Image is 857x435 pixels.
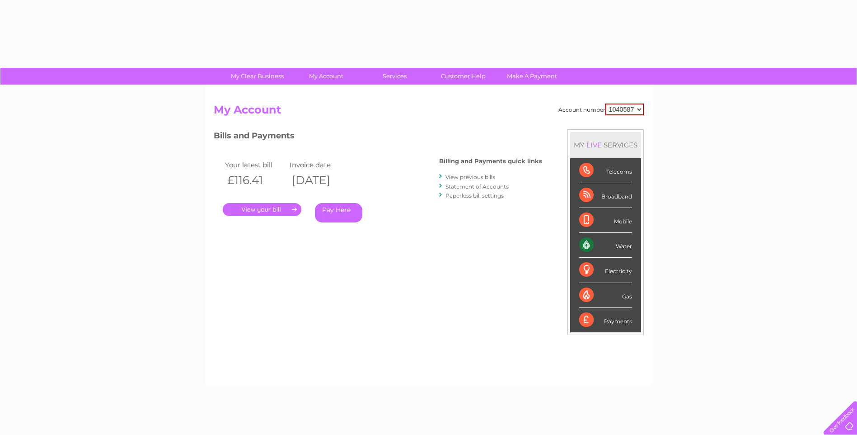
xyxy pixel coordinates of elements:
th: [DATE] [287,171,352,189]
h3: Bills and Payments [214,129,542,145]
td: Your latest bill [223,159,288,171]
h4: Billing and Payments quick links [439,158,542,165]
div: Water [579,233,632,258]
td: Invoice date [287,159,352,171]
div: MY SERVICES [570,132,641,158]
div: Gas [579,283,632,308]
a: Customer Help [426,68,501,85]
div: Broadband [579,183,632,208]
div: Account number [558,104,644,115]
div: Mobile [579,208,632,233]
div: Electricity [579,258,632,283]
a: View previous bills [445,174,495,180]
div: Payments [579,308,632,332]
a: Services [357,68,432,85]
a: Statement of Accounts [445,183,509,190]
a: My Account [289,68,363,85]
a: Make A Payment [495,68,569,85]
a: My Clear Business [220,68,295,85]
a: Pay Here [315,203,362,222]
div: LIVE [585,141,604,149]
a: . [223,203,301,216]
a: Paperless bill settings [445,192,504,199]
div: Telecoms [579,158,632,183]
h2: My Account [214,104,644,121]
th: £116.41 [223,171,288,189]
